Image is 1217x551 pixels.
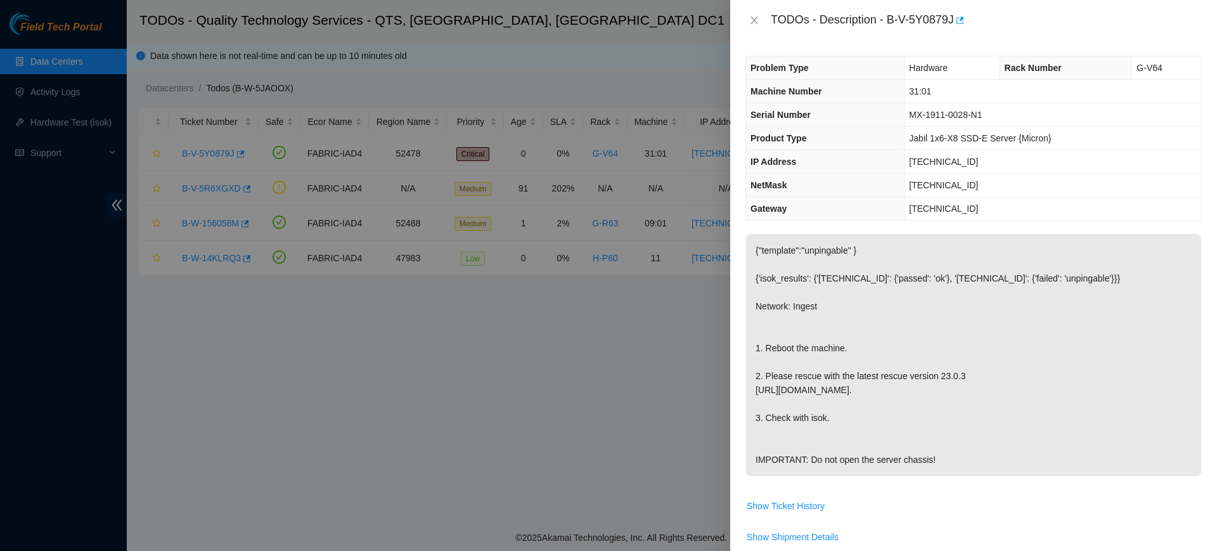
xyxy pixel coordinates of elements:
button: Show Ticket History [746,496,825,516]
span: Show Shipment Details [747,530,839,544]
span: Product Type [750,133,806,143]
span: [TECHNICAL_ID] [909,157,978,167]
span: Show Ticket History [747,499,825,513]
span: IP Address [750,157,796,167]
button: Close [745,15,763,27]
span: Rack Number [1005,63,1062,73]
span: G-V64 [1137,63,1162,73]
span: Problem Type [750,63,809,73]
span: Serial Number [750,110,811,120]
div: TODOs - Description - B-V-5Y0879J [771,10,1202,30]
span: Gateway [750,204,787,214]
span: Hardware [909,63,948,73]
span: Jabil 1x6-X8 SSD-E Server {Micron} [909,133,1051,143]
span: Machine Number [750,86,822,96]
button: Show Shipment Details [746,527,839,547]
p: {"template":"unpingable" } {'isok_results': {'[TECHNICAL_ID]': {'passed': 'ok'}, '[TECHNICAL_ID]'... [746,234,1201,476]
span: [TECHNICAL_ID] [909,204,978,214]
span: MX-1911-0028-N1 [909,110,982,120]
span: 31:01 [909,86,931,96]
span: [TECHNICAL_ID] [909,180,978,190]
span: NetMask [750,180,787,190]
span: close [749,15,759,25]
